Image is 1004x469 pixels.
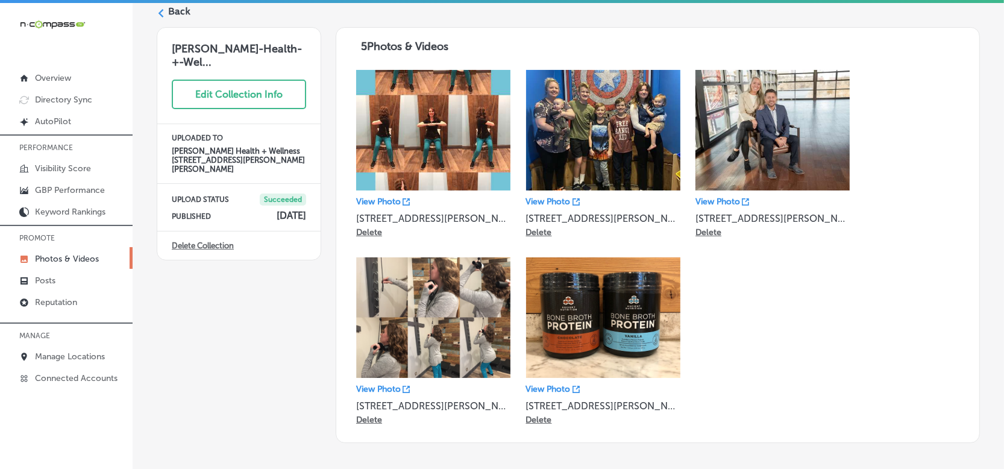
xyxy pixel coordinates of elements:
[356,400,510,412] p: [STREET_ADDRESS][PERSON_NAME][PERSON_NAME]
[695,197,749,207] a: View Photo
[695,213,850,224] p: [STREET_ADDRESS][PERSON_NAME][PERSON_NAME]
[35,185,105,195] p: GBP Performance
[35,254,99,264] p: Photos & Videos
[157,28,321,69] h3: [PERSON_NAME]-Health-+-Wel...
[526,384,580,394] a: View Photo
[168,5,190,18] label: Back
[526,213,680,224] p: [STREET_ADDRESS][PERSON_NAME][PERSON_NAME]
[35,373,118,383] p: Connected Accounts
[19,19,86,30] img: 660ab0bf-5cc7-4cb8-ba1c-48b5ae0f18e60NCTV_CLogo_TV_Black_-500x88.png
[356,384,410,394] a: View Photo
[35,351,105,362] p: Manage Locations
[526,400,680,412] p: [STREET_ADDRESS][PERSON_NAME][PERSON_NAME]
[356,197,401,207] p: View Photo
[35,275,55,286] p: Posts
[35,163,91,174] p: Visibility Score
[526,227,552,238] p: Delete
[172,80,306,109] button: Edit Collection Info
[356,415,382,425] p: Delete
[526,197,571,207] p: View Photo
[356,384,401,394] p: View Photo
[277,210,306,221] h4: [DATE]
[172,134,306,142] p: UPLOADED TO
[260,194,306,206] span: Succeeded
[695,197,740,207] p: View Photo
[356,227,382,238] p: Delete
[356,213,510,224] p: [STREET_ADDRESS][PERSON_NAME][PERSON_NAME]
[356,257,510,378] img: Collection thumbnail
[526,415,552,425] p: Delete
[356,70,510,190] img: Collection thumbnail
[695,70,850,190] img: Collection thumbnail
[172,212,211,221] p: PUBLISHED
[35,297,77,307] p: Reputation
[172,146,306,174] h4: [PERSON_NAME] Health + Wellness [STREET_ADDRESS][PERSON_NAME][PERSON_NAME]
[172,195,229,204] p: UPLOAD STATUS
[356,197,410,207] a: View Photo
[35,95,92,105] p: Directory Sync
[526,197,580,207] a: View Photo
[35,73,71,83] p: Overview
[172,241,234,250] a: Delete Collection
[526,384,571,394] p: View Photo
[526,257,680,378] img: Collection thumbnail
[695,227,721,238] p: Delete
[35,116,71,127] p: AutoPilot
[361,40,448,53] span: 5 Photos & Videos
[526,70,680,190] img: Collection thumbnail
[35,207,105,217] p: Keyword Rankings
